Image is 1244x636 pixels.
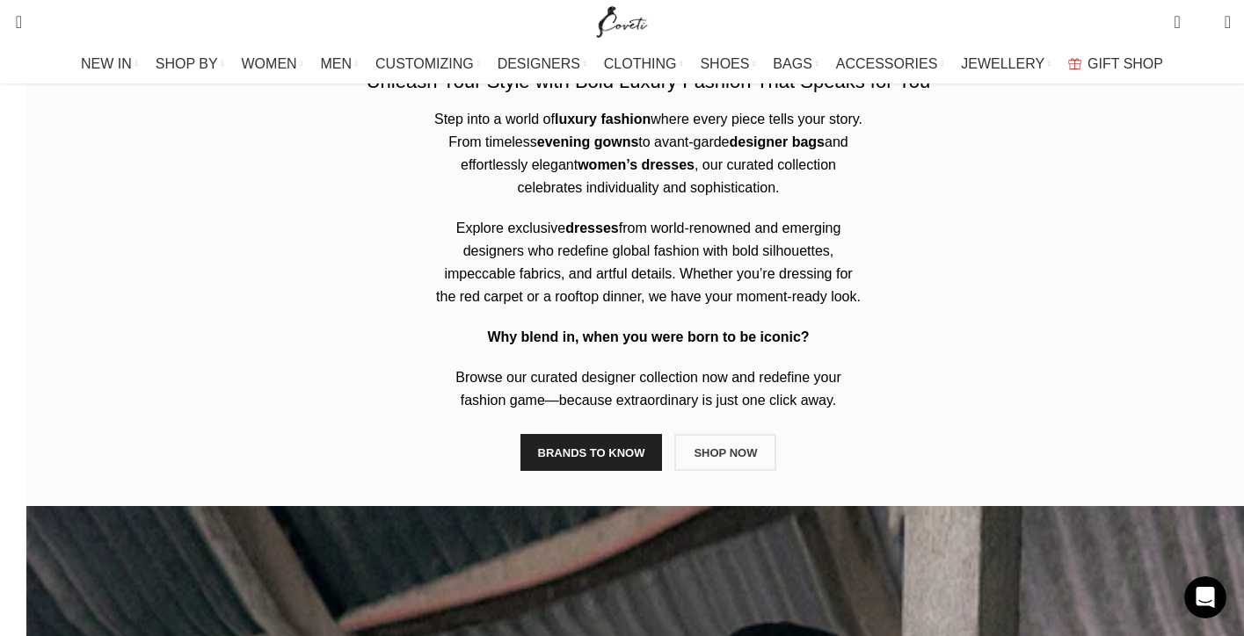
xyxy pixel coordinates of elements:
[1197,18,1211,31] span: 0
[498,47,586,82] a: DESIGNERS
[433,217,863,308] p: Explore exclusive from world-renowned and emerging designers who redefine global fashion with bol...
[321,55,353,72] span: MEN
[81,47,138,82] a: NEW IN
[555,112,651,126] b: luxury fashion
[1088,55,1163,72] span: GIFT SHOP
[836,55,938,72] span: ACCESSORIES
[498,55,580,72] span: DESIGNERS
[375,47,480,82] a: CUSTOMIZING
[578,157,695,172] b: women’s dresses
[836,47,944,82] a: ACCESSORIES
[1068,58,1081,69] img: GiftBag
[375,55,474,72] span: CUSTOMIZING
[4,4,22,40] a: Search
[700,55,749,72] span: SHOES
[242,55,297,72] span: WOMEN
[1175,9,1189,22] span: 0
[156,47,224,82] a: SHOP BY
[604,47,683,82] a: CLOTHING
[593,13,651,28] a: Site logo
[1165,4,1189,40] a: 0
[433,108,863,199] p: Step into a world of where every piece tells your story. From timeless to avant-garde and effortl...
[433,366,863,412] p: Browse our curated designer collection now and redefine your fashion game—because extraordinary i...
[700,47,755,82] a: SHOES
[4,47,1240,82] div: Main navigation
[537,134,639,149] b: evening gowns
[1068,47,1163,82] a: GIFT SHOP
[604,55,677,72] span: CLOTHING
[773,47,818,82] a: BAGS
[674,434,776,471] a: SHOP NOW
[961,55,1044,72] span: JEWELLERY
[961,47,1051,82] a: JEWELLERY
[242,47,303,82] a: WOMEN
[156,55,218,72] span: SHOP BY
[1184,576,1226,618] iframe: Intercom live chat
[1194,4,1211,40] div: My Wishlist
[730,134,825,149] b: designer bags
[773,55,811,72] span: BAGS
[321,47,358,82] a: MEN
[520,434,663,471] a: BRANDS TO KNOW
[81,55,132,72] span: NEW IN
[487,329,809,344] strong: Why blend in, when you were born to be iconic?
[565,220,619,235] b: dresses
